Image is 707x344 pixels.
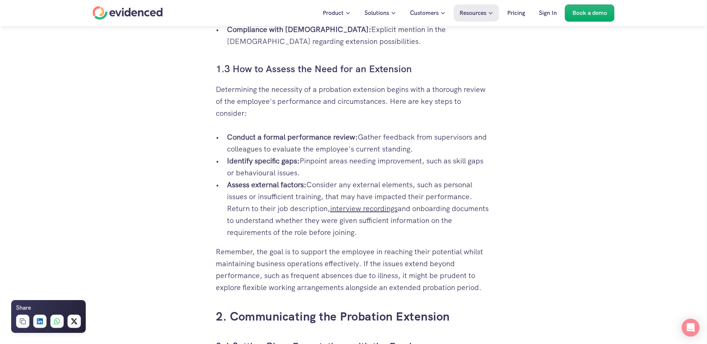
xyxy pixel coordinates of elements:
[216,83,492,119] p: Determining the necessity of a probation extension begins with a thorough review of the employee'...
[227,156,300,166] strong: Identify specific gaps:
[565,4,615,22] a: Book a demo
[364,8,389,18] p: Solutions
[330,204,398,213] a: interview recordings
[216,246,492,293] p: Remember, the goal is to support the employee in reaching their potential whilst maintaining busi...
[227,179,492,238] p: Consider any external elements, such as personal issues or insufficient training, that may have i...
[227,131,492,155] p: Gather feedback from supervisors and colleagues to evaluate the employee's current standing.
[323,8,344,18] p: Product
[507,8,525,18] p: Pricing
[93,6,163,20] a: Home
[227,155,492,179] p: Pinpoint areas needing improvement, such as skill gaps or behavioural issues.
[460,8,486,18] p: Resources
[216,309,450,324] a: 2. Communicating the Probation Extension
[227,132,358,142] strong: Conduct a formal performance review:
[572,8,607,18] p: Book a demo
[533,4,562,22] a: Sign In
[16,303,31,313] h6: Share
[502,4,531,22] a: Pricing
[682,319,700,337] div: Open Intercom Messenger
[539,8,557,18] p: Sign In
[216,63,412,75] a: 1.3 How to Assess the Need for an Extension
[410,8,439,18] p: Customers
[227,180,306,189] strong: Assess external factors:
